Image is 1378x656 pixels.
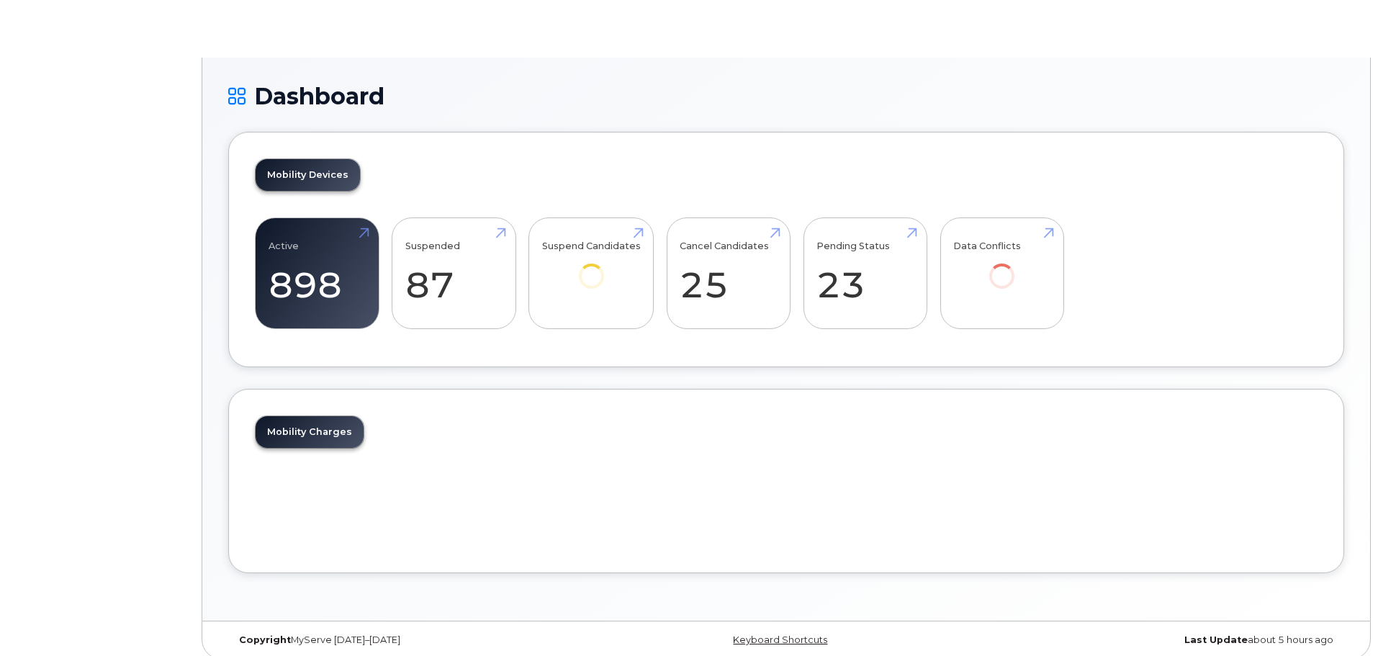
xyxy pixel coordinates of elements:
a: Mobility Devices [256,159,360,191]
a: Cancel Candidates 25 [680,226,777,321]
h1: Dashboard [228,84,1344,109]
a: Keyboard Shortcuts [733,634,827,645]
strong: Last Update [1184,634,1248,645]
a: Mobility Charges [256,416,364,448]
a: Active 898 [269,226,366,321]
a: Data Conflicts [953,226,1050,309]
strong: Copyright [239,634,291,645]
a: Suspended 87 [405,226,503,321]
div: MyServe [DATE]–[DATE] [228,634,600,646]
div: about 5 hours ago [972,634,1344,646]
a: Suspend Candidates [542,226,641,309]
a: Pending Status 23 [816,226,914,321]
